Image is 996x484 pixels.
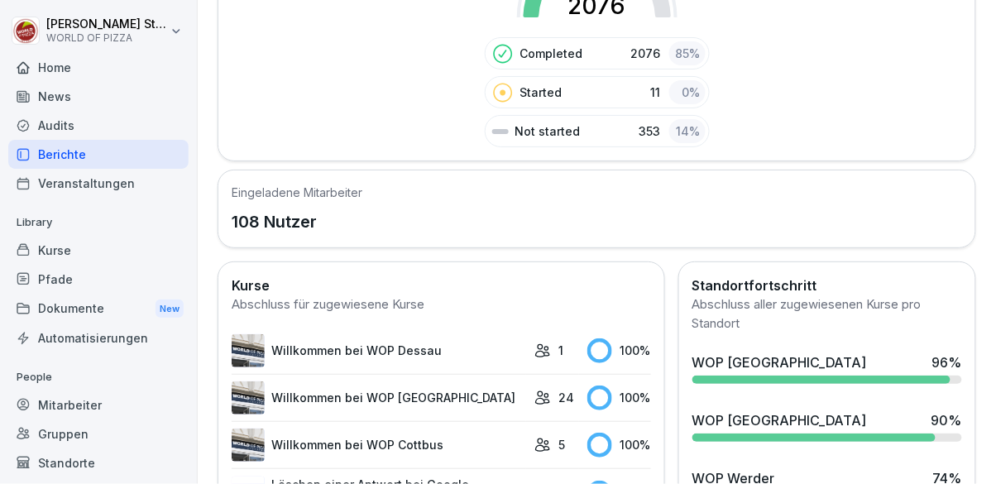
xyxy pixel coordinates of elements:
p: 11 [651,84,661,101]
p: WORLD OF PIZZA [46,32,167,44]
p: 2076 [631,45,661,62]
a: Kurse [8,236,189,265]
a: Automatisierungen [8,323,189,352]
h2: Kurse [232,276,651,295]
div: Abschluss für zugewiesene Kurse [232,295,651,314]
a: DokumenteNew [8,294,189,324]
a: Willkommen bei WOP Dessau [232,334,526,367]
a: Berichte [8,140,189,169]
a: Standorte [8,448,189,477]
p: 24 [559,389,575,406]
p: Library [8,209,189,236]
a: WOP [GEOGRAPHIC_DATA]96% [686,346,969,391]
div: New [156,300,184,319]
h2: Standortfortschritt [692,276,962,295]
a: Willkommen bei WOP Cottbus [232,429,526,462]
p: Not started [515,122,581,140]
div: 96 % [932,352,962,372]
p: Completed [520,45,583,62]
p: 1 [559,342,564,359]
div: Dokumente [8,294,189,324]
img: ax2nnx46jihk0u0mqtqfo3fl.png [232,429,265,462]
div: 85 % [669,41,706,65]
div: 100 % [587,338,651,363]
a: News [8,82,189,111]
a: WOP [GEOGRAPHIC_DATA]90% [686,404,969,448]
div: WOP [GEOGRAPHIC_DATA] [692,410,867,430]
div: 100 % [587,433,651,458]
img: fptfw445wg0uer0j9cvk4vxb.png [232,381,265,415]
a: Audits [8,111,189,140]
div: WOP [GEOGRAPHIC_DATA] [692,352,867,372]
div: 90 % [931,410,962,430]
a: Pfade [8,265,189,294]
p: Started [520,84,563,101]
a: Gruppen [8,419,189,448]
a: Home [8,53,189,82]
div: 100 % [587,386,651,410]
p: People [8,364,189,391]
a: Veranstaltungen [8,169,189,198]
p: 108 Nutzer [232,209,362,234]
div: 0 % [669,80,706,104]
div: 14 % [669,119,706,143]
p: [PERSON_NAME] Sturch [46,17,167,31]
a: Willkommen bei WOP [GEOGRAPHIC_DATA] [232,381,526,415]
a: Mitarbeiter [8,391,189,419]
img: ax2nnx46jihk0u0mqtqfo3fl.png [232,334,265,367]
div: Abschluss aller zugewiesenen Kurse pro Standort [692,295,962,333]
p: 5 [559,436,566,453]
p: 353 [639,122,661,140]
h5: Eingeladene Mitarbeiter [232,184,362,201]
